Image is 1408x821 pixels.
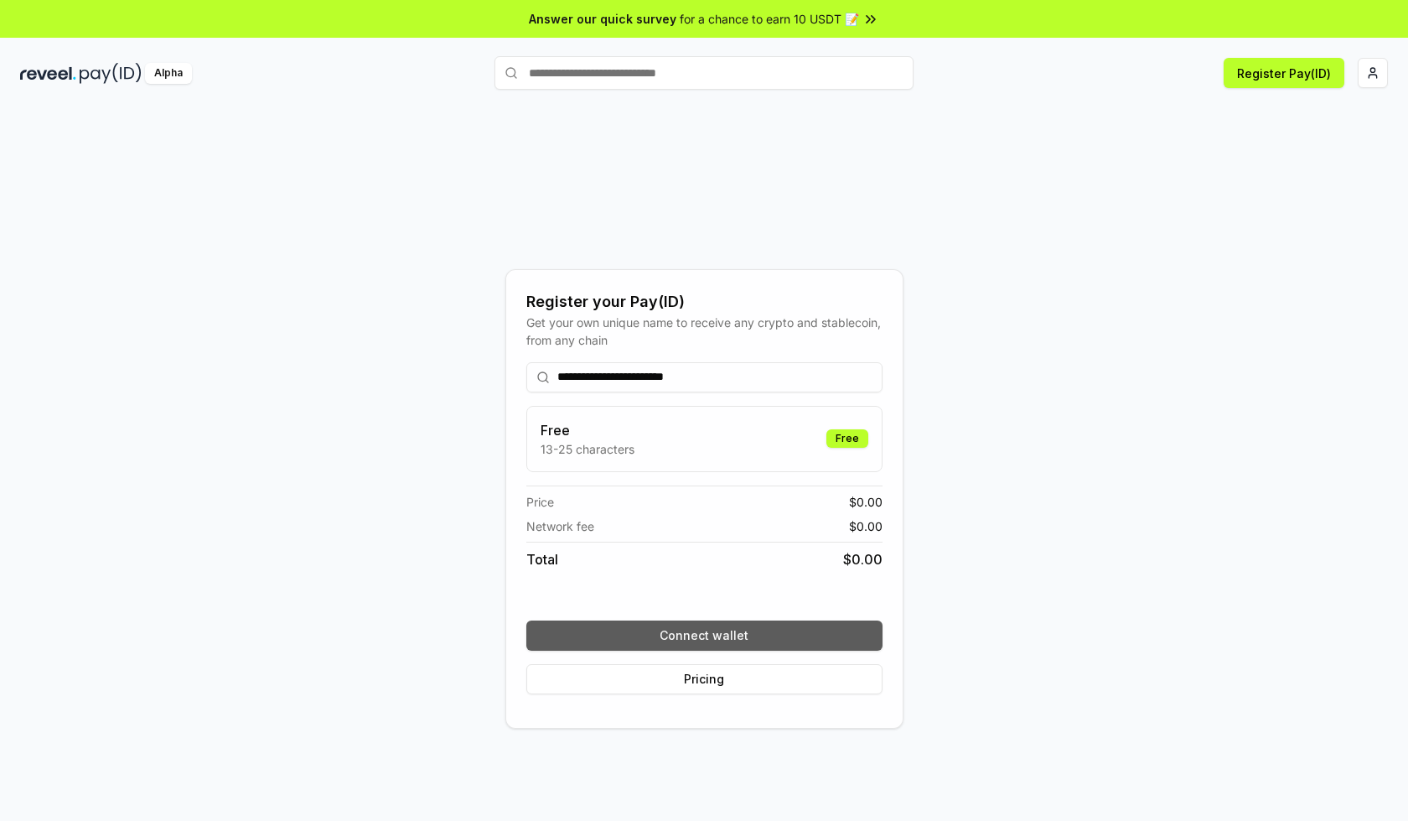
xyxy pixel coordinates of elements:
span: $ 0.00 [843,549,883,569]
span: $ 0.00 [849,517,883,535]
p: 13-25 characters [541,440,634,458]
span: Answer our quick survey [529,10,676,28]
h3: Free [541,420,634,440]
div: Free [826,429,868,448]
div: Register your Pay(ID) [526,290,883,314]
div: Get your own unique name to receive any crypto and stablecoin, from any chain [526,314,883,349]
button: Pricing [526,664,883,694]
button: Register Pay(ID) [1224,58,1344,88]
span: Total [526,549,558,569]
div: Alpha [145,63,192,84]
img: reveel_dark [20,63,76,84]
span: $ 0.00 [849,493,883,511]
span: Network fee [526,517,594,535]
span: for a chance to earn 10 USDT 📝 [680,10,859,28]
span: Price [526,493,554,511]
button: Connect wallet [526,621,883,651]
img: pay_id [80,63,142,84]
